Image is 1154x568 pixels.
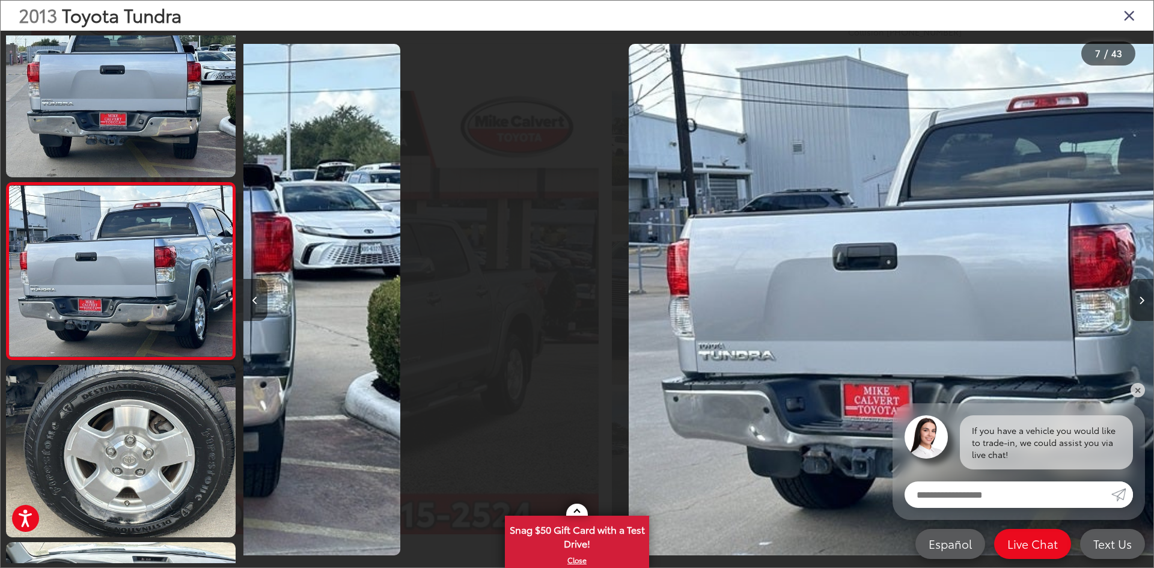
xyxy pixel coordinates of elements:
[1087,536,1138,551] span: Text Us
[994,529,1071,559] a: Live Chat
[905,415,948,459] img: Agent profile photo
[4,4,237,179] img: 2013 Toyota Tundra Platinum 5.7L V8
[4,363,237,539] img: 2013 Toyota Tundra Platinum 5.7L V8
[923,536,978,551] span: Español
[506,517,648,554] span: Snag $50 Gift Card with a Test Drive!
[62,2,182,28] span: Toyota Tundra
[19,2,57,28] span: 2013
[1123,7,1135,23] i: Close gallery
[1111,481,1133,508] a: Submit
[1103,49,1109,58] span: /
[905,481,1111,508] input: Enter your message
[7,186,234,356] img: 2013 Toyota Tundra Platinum 5.7L V8
[1095,46,1101,60] span: 7
[1001,536,1064,551] span: Live Chat
[243,279,267,321] button: Previous image
[1129,279,1153,321] button: Next image
[1111,46,1122,60] span: 43
[1080,529,1145,559] a: Text Us
[960,415,1133,469] div: If you have a vehicle you would like to trade-in, we could assist you via live chat!
[915,529,985,559] a: Español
